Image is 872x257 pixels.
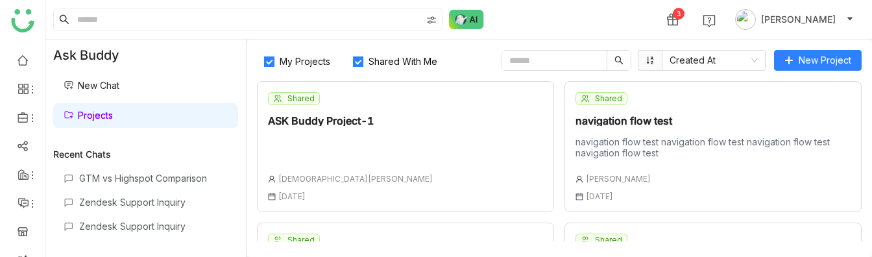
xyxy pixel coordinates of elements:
[278,174,433,184] span: [DEMOGRAPHIC_DATA][PERSON_NAME]
[586,191,613,201] span: [DATE]
[274,56,335,67] span: My Projects
[287,234,315,246] span: Shared
[426,15,437,25] img: search-type.svg
[53,149,238,160] div: Recent Chats
[79,173,228,184] div: GTM vs Highspot Comparison
[79,197,228,208] div: Zendesk Support Inquiry
[449,10,484,29] img: ask-buddy-normal.svg
[278,191,306,201] span: [DATE]
[774,50,862,71] button: New Project
[735,9,756,30] img: avatar
[799,53,851,67] span: New Project
[761,12,836,27] span: [PERSON_NAME]
[595,93,622,104] span: Shared
[287,93,315,104] span: Shared
[79,221,228,232] div: Zendesk Support Inquiry
[586,174,651,184] span: [PERSON_NAME]
[595,234,622,246] span: Shared
[673,8,684,19] div: 3
[703,14,716,27] img: help.svg
[64,80,119,91] a: New Chat
[575,116,851,126] div: navigation flow test
[64,110,113,121] a: Projects
[11,9,34,32] img: logo
[45,40,246,71] div: Ask Buddy
[268,116,433,126] div: ASK Buddy Project-1
[733,9,856,30] button: [PERSON_NAME]
[670,51,758,70] nz-select-item: Created At
[363,56,442,67] span: Shared With Me
[575,136,851,158] div: navigation flow test navigation flow test navigation flow test navigation flow test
